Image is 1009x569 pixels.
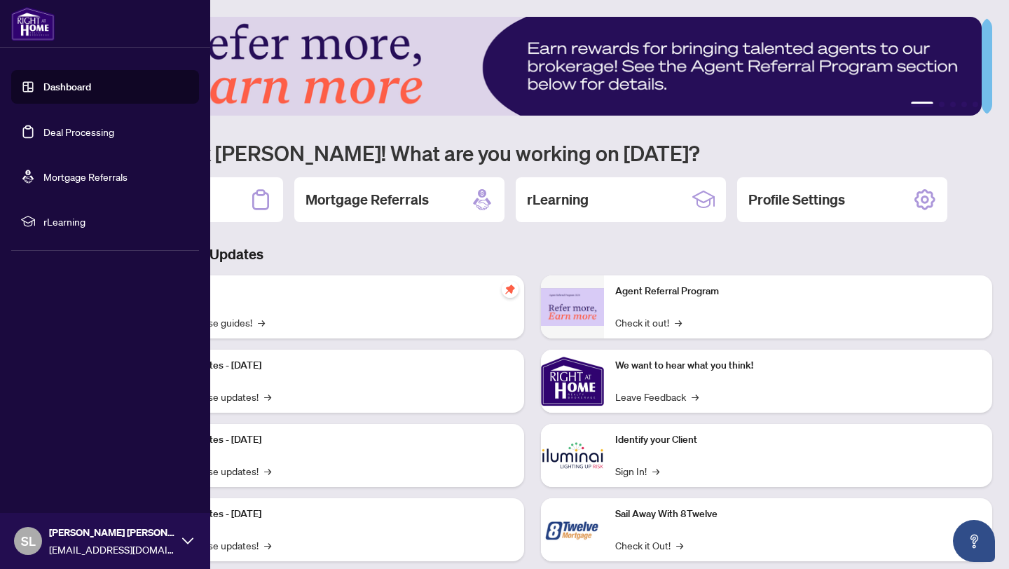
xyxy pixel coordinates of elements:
span: → [264,389,271,404]
p: Platform Updates - [DATE] [147,358,513,373]
h2: Mortgage Referrals [306,190,429,210]
button: Open asap [953,520,995,562]
p: Self-Help [147,284,513,299]
img: We want to hear what you think! [541,350,604,413]
span: → [675,315,682,330]
span: [EMAIL_ADDRESS][DOMAIN_NAME] [49,542,175,557]
a: Leave Feedback→ [615,389,699,404]
p: Platform Updates - [DATE] [147,507,513,522]
h3: Brokerage & Industry Updates [73,245,992,264]
p: Sail Away With 8Twelve [615,507,981,522]
span: SL [21,531,36,551]
button: 5 [973,102,978,107]
a: Dashboard [43,81,91,93]
p: We want to hear what you think! [615,358,981,373]
button: 2 [939,102,945,107]
button: 1 [911,102,933,107]
a: Mortgage Referrals [43,170,128,183]
img: Sail Away With 8Twelve [541,498,604,561]
img: Agent Referral Program [541,288,604,327]
a: Check it Out!→ [615,537,683,553]
span: rLearning [43,214,189,229]
button: 4 [961,102,967,107]
span: → [676,537,683,553]
span: → [652,463,659,479]
h2: Profile Settings [748,190,845,210]
button: 3 [950,102,956,107]
span: → [692,389,699,404]
img: logo [11,7,55,41]
h2: rLearning [527,190,589,210]
span: pushpin [502,281,519,298]
h1: Welcome back [PERSON_NAME]! What are you working on [DATE]? [73,139,992,166]
img: Slide 0 [73,17,982,116]
p: Identify your Client [615,432,981,448]
span: → [264,537,271,553]
p: Platform Updates - [DATE] [147,432,513,448]
p: Agent Referral Program [615,284,981,299]
img: Identify your Client [541,424,604,487]
a: Check it out!→ [615,315,682,330]
a: Sign In!→ [615,463,659,479]
span: [PERSON_NAME] [PERSON_NAME] [49,525,175,540]
a: Deal Processing [43,125,114,138]
span: → [258,315,265,330]
span: → [264,463,271,479]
